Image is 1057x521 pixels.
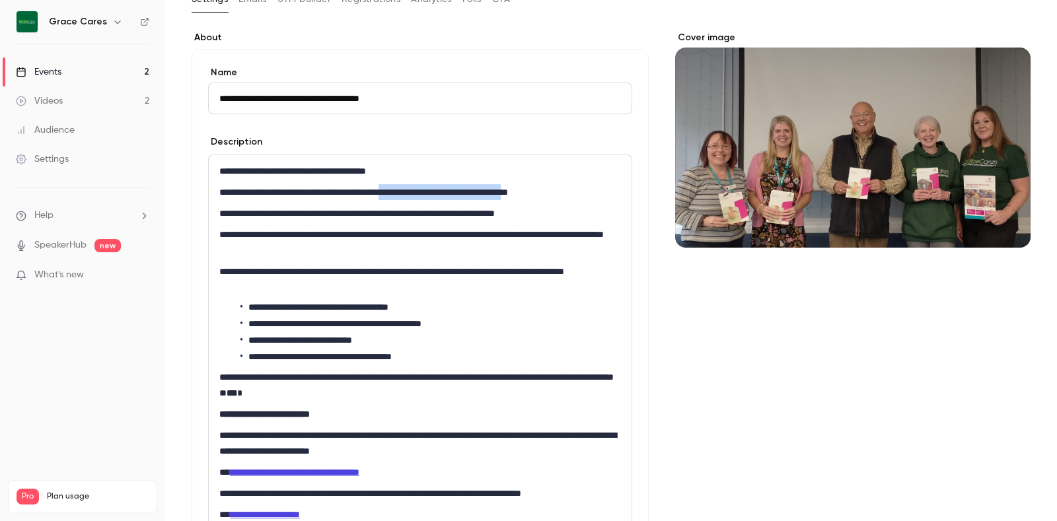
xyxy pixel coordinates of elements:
label: Name [208,66,632,79]
span: Help [34,209,54,223]
label: Description [208,135,262,149]
div: Videos [16,94,63,108]
img: Grace Cares [17,11,38,32]
span: What's new [34,268,84,282]
label: Cover image [675,31,1031,44]
div: Audience [16,123,75,137]
label: About [192,31,649,44]
span: Pro [17,489,39,504]
section: Cover image [675,31,1031,248]
li: help-dropdown-opener [16,209,149,223]
a: SpeakerHub [34,238,87,252]
span: new [94,239,121,252]
h6: Grace Cares [49,15,107,28]
div: Settings [16,153,69,166]
iframe: Noticeable Trigger [133,269,149,281]
div: Events [16,65,61,79]
span: Plan usage [47,491,149,502]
